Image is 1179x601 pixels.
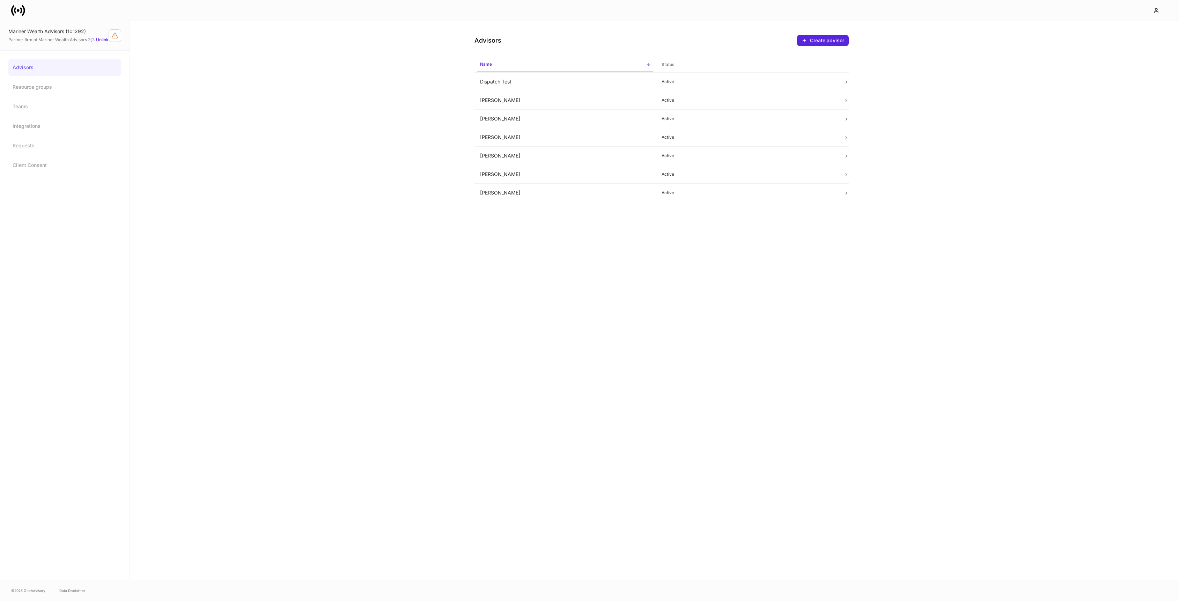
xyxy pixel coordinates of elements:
[474,110,656,128] td: [PERSON_NAME]
[662,61,674,68] h6: Status
[662,134,832,140] p: Active
[8,37,90,43] span: Partner firm of
[474,128,656,147] td: [PERSON_NAME]
[474,36,501,45] h4: Advisors
[477,57,654,72] span: Name
[8,137,121,154] a: Requests
[480,61,492,67] h6: Name
[8,157,121,174] a: Client Consent
[90,36,109,43] button: Unlink
[59,588,85,593] a: Data Disclaimer
[662,79,832,85] p: Active
[8,79,121,95] a: Resource groups
[8,59,121,76] a: Advisors
[659,58,835,72] span: Status
[662,97,832,103] p: Active
[662,116,832,122] p: Active
[38,37,90,42] a: Mariner Wealth Advisors 2
[474,91,656,110] td: [PERSON_NAME]
[810,37,844,44] div: Create advisor
[8,118,121,134] a: Integrations
[474,73,656,91] td: Dispatch Test
[662,171,832,177] p: Active
[474,184,656,202] td: [PERSON_NAME]
[662,153,832,159] p: Active
[109,29,121,42] button: Firm configuration warnings
[662,190,832,196] p: Active
[8,98,121,115] a: Teams
[797,35,849,46] button: Create advisor
[474,165,656,184] td: [PERSON_NAME]
[8,28,109,35] div: Mariner Wealth Advisors (101292)
[474,147,656,165] td: [PERSON_NAME]
[11,588,45,593] span: © 2025 OneAdvisory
